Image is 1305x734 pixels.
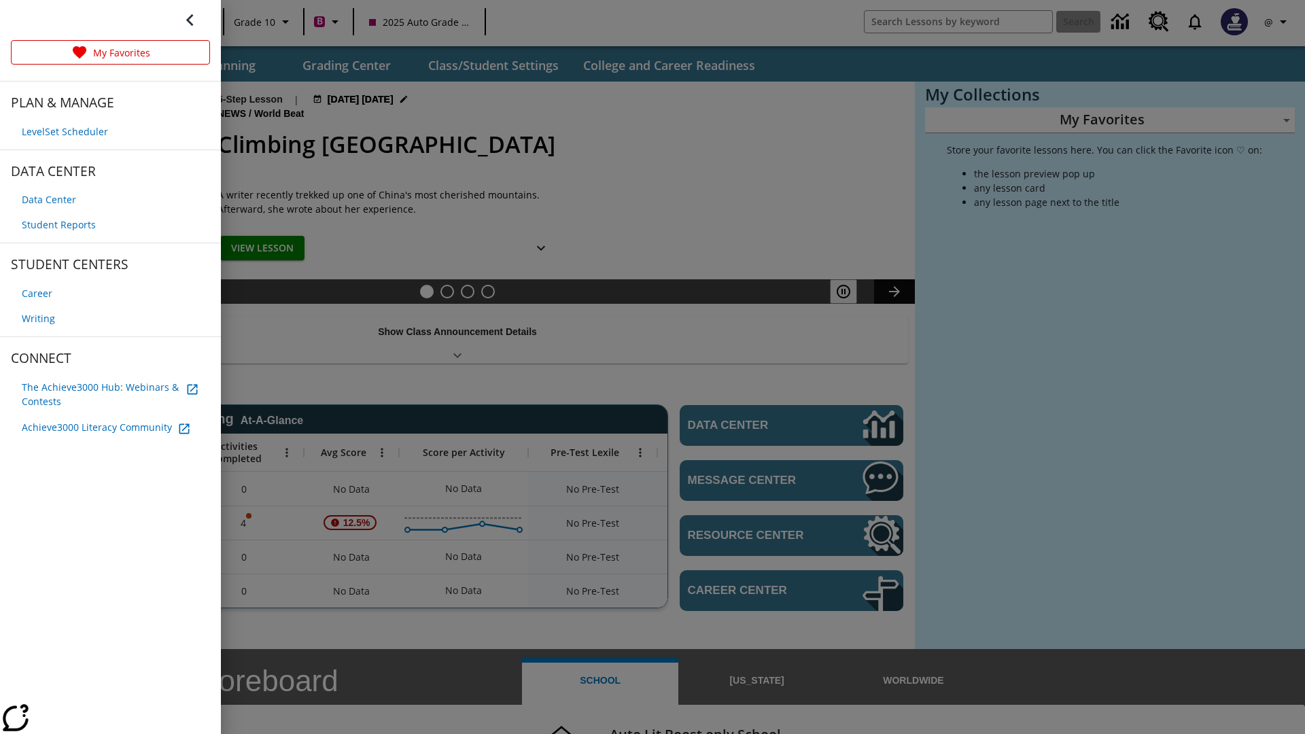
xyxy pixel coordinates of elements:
a: Career [11,281,210,306]
p: My Favorites [93,46,150,60]
span: Student Reports [22,217,96,232]
span: DATA CENTER [11,161,210,182]
a: My Favorites [11,40,210,65]
span: Career [22,286,52,300]
a: Data Center [11,187,210,212]
a: Student Reports [11,212,210,237]
a: Writing [11,306,210,331]
span: PLAN & MANAGE [11,92,210,113]
span: Achieve3000 Literacy Community [22,420,172,434]
span: STUDENT CENTERS [11,254,210,275]
a: LevelSet Scheduler [11,119,210,144]
span: The Achieve3000 Hub: Webinars & Contests [22,380,180,408]
span: Data Center [22,192,76,207]
a: The Achieve3000 Hub: Webinars &amp; Contests, will open in new browser tab [11,374,210,414]
span: CONNECT [11,348,210,369]
a: Achieve3000 Literacy Community, will open in new browser tab [11,414,210,441]
span: LevelSet Scheduler [22,124,108,139]
span: Writing [22,311,55,326]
